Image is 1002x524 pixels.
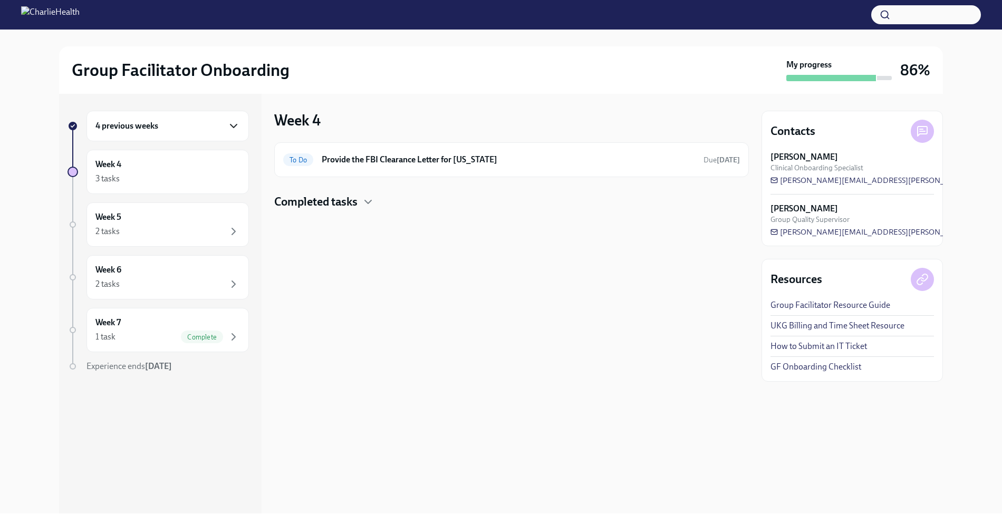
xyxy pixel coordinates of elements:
strong: [DATE] [717,156,740,164]
h6: Provide the FBI Clearance Letter for [US_STATE] [322,154,695,166]
div: 2 tasks [95,226,120,237]
h4: Completed tasks [274,194,358,210]
span: Complete [181,333,223,341]
div: 4 previous weeks [86,111,249,141]
a: Week 62 tasks [68,255,249,299]
strong: [PERSON_NAME] [770,203,838,215]
a: Group Facilitator Resource Guide [770,299,890,311]
span: Clinical Onboarding Specialist [770,163,863,173]
h2: Group Facilitator Onboarding [72,60,290,81]
div: Completed tasks [274,194,749,210]
h6: Week 4 [95,159,121,170]
span: Experience ends [86,361,172,371]
h6: Week 7 [95,317,121,328]
div: 2 tasks [95,278,120,290]
a: GF Onboarding Checklist [770,361,861,373]
h6: Week 6 [95,264,121,276]
h3: 86% [900,61,930,80]
strong: My progress [786,59,832,71]
a: How to Submit an IT Ticket [770,341,867,352]
h4: Resources [770,271,822,287]
a: Week 43 tasks [68,150,249,194]
h6: Week 5 [95,211,121,223]
a: Week 52 tasks [68,202,249,247]
span: To Do [283,156,313,164]
div: 1 task [95,331,115,343]
span: Due [704,156,740,164]
h3: Week 4 [274,111,321,130]
span: Group Quality Supervisor [770,215,850,225]
span: September 9th, 2025 09:00 [704,155,740,165]
h6: 4 previous weeks [95,120,158,132]
a: Week 71 taskComplete [68,308,249,352]
img: CharlieHealth [21,6,80,23]
div: 3 tasks [95,173,120,185]
strong: [DATE] [145,361,172,371]
strong: [PERSON_NAME] [770,151,838,163]
a: UKG Billing and Time Sheet Resource [770,320,904,332]
a: To DoProvide the FBI Clearance Letter for [US_STATE]Due[DATE] [283,151,740,168]
h4: Contacts [770,123,815,139]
